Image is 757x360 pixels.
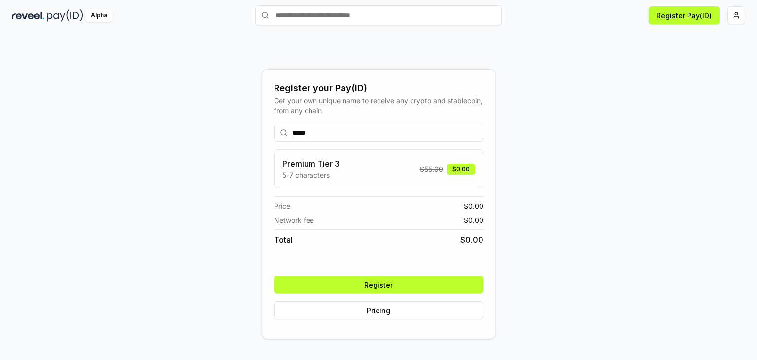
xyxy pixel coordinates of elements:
[274,201,290,211] span: Price
[12,9,45,22] img: reveel_dark
[274,215,314,225] span: Network fee
[420,164,443,174] span: $ 55.00
[47,9,83,22] img: pay_id
[282,170,340,180] p: 5-7 characters
[274,301,483,319] button: Pricing
[282,158,340,170] h3: Premium Tier 3
[464,201,483,211] span: $ 0.00
[274,95,483,116] div: Get your own unique name to receive any crypto and stablecoin, from any chain
[274,234,293,246] span: Total
[649,6,720,24] button: Register Pay(ID)
[447,164,475,175] div: $0.00
[460,234,483,246] span: $ 0.00
[464,215,483,225] span: $ 0.00
[274,81,483,95] div: Register your Pay(ID)
[274,276,483,293] button: Register
[85,9,113,22] div: Alpha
